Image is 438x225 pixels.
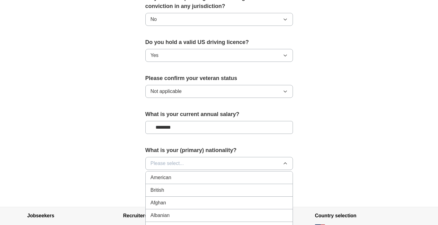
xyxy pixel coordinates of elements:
span: No [151,16,157,23]
span: Afghan [151,199,166,207]
button: Not applicable [145,85,293,98]
span: Albanian [151,212,170,219]
button: Please select... [145,157,293,170]
label: What is your (primary) nationality? [145,146,293,155]
button: Yes [145,49,293,62]
span: British [151,187,164,194]
label: Please confirm your veteran status [145,74,293,82]
label: What is your current annual salary? [145,110,293,119]
button: No [145,13,293,26]
span: American [151,174,172,181]
span: Please select... [151,160,184,167]
h4: Country selection [315,207,411,224]
span: Yes [151,52,159,59]
span: Not applicable [151,88,182,95]
label: Do you hold a valid US driving licence? [145,38,293,46]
